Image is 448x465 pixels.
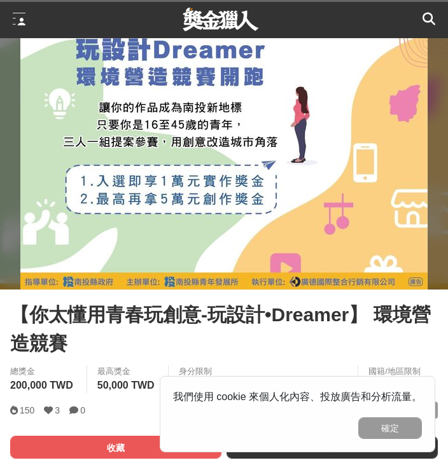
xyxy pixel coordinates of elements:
a: 前往比賽網站 [227,436,438,459]
button: 收藏 [10,436,221,459]
span: 200,000 TWD [10,380,73,391]
span: 【你太懂用青春玩創意-玩設計•Dreamer】 環境營造競賽 [10,300,438,357]
span: 我們使用 cookie 來個人化內容、投放廣告和分析流量。 [173,391,422,402]
span: 最高獎金 [97,365,158,378]
div: 身分限制 [179,365,348,378]
img: Cover Image [20,38,428,289]
span: 總獎金 [10,365,76,378]
span: 150 [20,405,34,415]
span: 0 [80,405,85,415]
div: 國籍/地區限制 [368,365,421,378]
span: 3 [55,405,60,415]
span: 50,000 TWD [97,380,155,391]
button: 確定 [358,417,422,439]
